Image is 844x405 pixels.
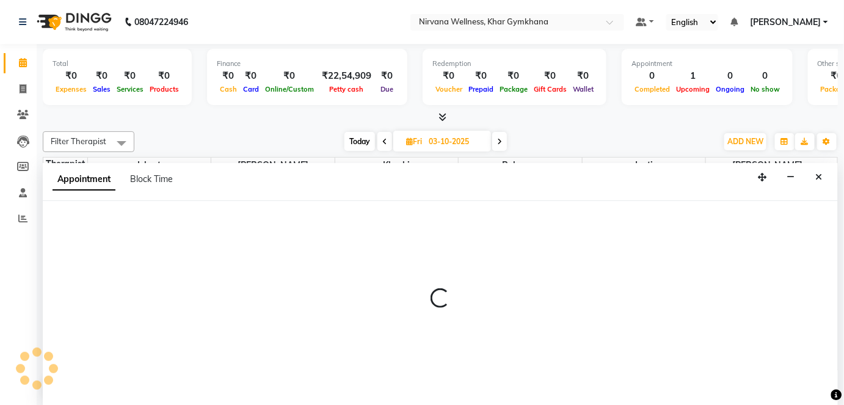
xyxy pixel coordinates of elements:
span: Voucher [432,85,465,93]
span: Today [344,132,375,151]
span: Jyoti [583,158,706,173]
span: [PERSON_NAME] [750,16,821,29]
span: [PERSON_NAME] [706,158,829,173]
div: ₹0 [497,69,531,83]
div: ₹22,54,909 [317,69,376,83]
input: 2025-10-03 [425,133,486,151]
div: ₹0 [240,69,262,83]
div: 0 [713,69,748,83]
span: Wallet [570,85,597,93]
span: [PERSON_NAME] [211,158,335,173]
div: Redemption [432,59,597,69]
div: ₹0 [376,69,398,83]
div: ₹0 [53,69,90,83]
span: Appointment [53,169,115,191]
div: ₹0 [262,69,317,83]
div: Appointment [631,59,783,69]
div: ₹0 [217,69,240,83]
span: Ruksana [459,158,582,173]
div: ₹0 [90,69,114,83]
span: Fri [403,137,425,146]
span: Gift Cards [531,85,570,93]
span: Khushi [335,158,459,173]
img: logo [31,5,115,39]
button: Close [810,168,828,187]
span: Ishrat [88,158,211,173]
div: Therapist [43,158,87,170]
span: Upcoming [673,85,713,93]
span: Expenses [53,85,90,93]
span: Package [497,85,531,93]
span: Ongoing [713,85,748,93]
div: 1 [673,69,713,83]
div: ₹0 [147,69,182,83]
div: Finance [217,59,398,69]
span: ADD NEW [727,137,763,146]
button: ADD NEW [724,133,766,150]
b: 08047224946 [134,5,188,39]
div: ₹0 [432,69,465,83]
span: Block Time [130,173,173,184]
span: Products [147,85,182,93]
div: ₹0 [114,69,147,83]
span: Prepaid [465,85,497,93]
span: Due [377,85,396,93]
span: Filter Therapist [51,136,106,146]
div: 0 [631,69,673,83]
div: ₹0 [531,69,570,83]
span: Online/Custom [262,85,317,93]
span: Sales [90,85,114,93]
span: Cash [217,85,240,93]
div: 0 [748,69,783,83]
span: Card [240,85,262,93]
div: ₹0 [570,69,597,83]
span: Services [114,85,147,93]
div: Total [53,59,182,69]
div: ₹0 [465,69,497,83]
span: Completed [631,85,673,93]
span: Petty cash [327,85,367,93]
span: No show [748,85,783,93]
